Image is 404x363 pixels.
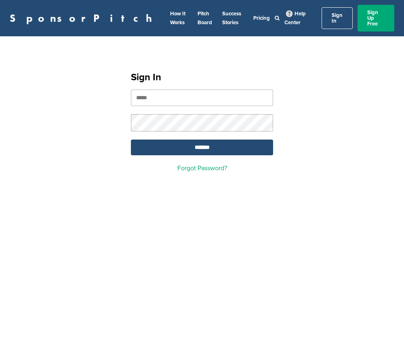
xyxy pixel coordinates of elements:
a: SponsorPitch [10,13,157,23]
a: How It Works [170,10,185,26]
a: Sign In [322,7,353,29]
a: Forgot Password? [177,164,227,172]
a: Success Stories [222,10,241,26]
a: Pricing [253,15,270,21]
a: Pitch Board [198,10,212,26]
a: Help Center [284,9,306,27]
h1: Sign In [131,70,273,85]
a: Sign Up Free [358,5,394,31]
